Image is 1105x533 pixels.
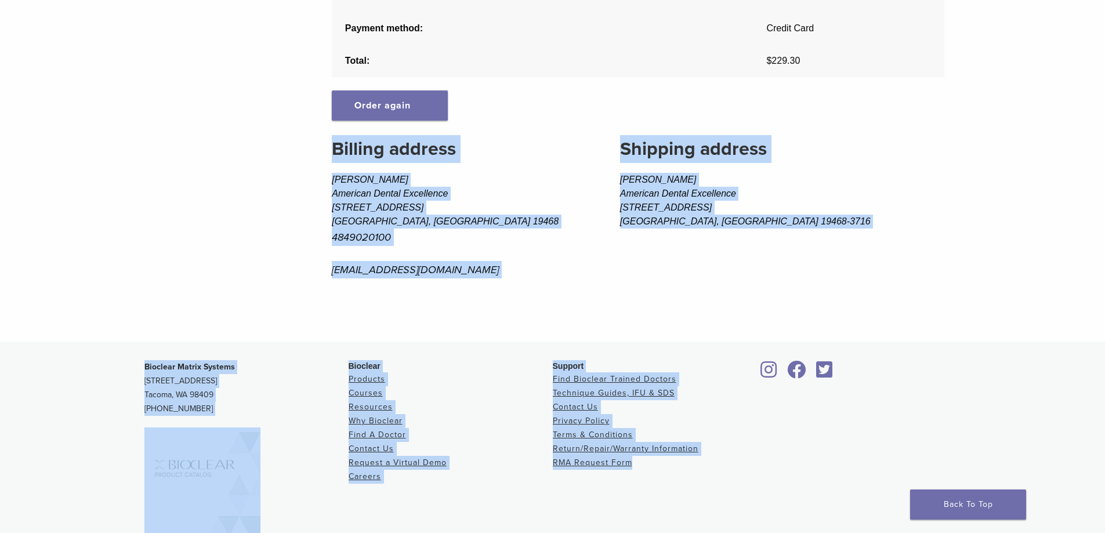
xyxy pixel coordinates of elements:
[753,12,944,45] td: Credit Card
[349,402,393,412] a: Resources
[349,458,447,467] a: Request a Virtual Demo
[553,402,598,412] a: Contact Us
[144,360,349,416] p: [STREET_ADDRESS] Tacoma, WA 98409 [PHONE_NUMBER]
[349,472,381,481] a: Careers
[332,261,584,278] p: [EMAIL_ADDRESS][DOMAIN_NAME]
[784,368,810,379] a: Bioclear
[332,173,584,278] address: [PERSON_NAME] American Dental Excellence [STREET_ADDRESS] [GEOGRAPHIC_DATA], [GEOGRAPHIC_DATA] 19468
[553,374,676,384] a: Find Bioclear Trained Doctors
[766,56,800,66] span: 229.30
[332,45,753,77] th: Total:
[620,173,944,229] address: [PERSON_NAME] American Dental Excellence [STREET_ADDRESS] [GEOGRAPHIC_DATA], [GEOGRAPHIC_DATA] 19...
[349,444,394,454] a: Contact Us
[766,56,771,66] span: $
[813,368,837,379] a: Bioclear
[144,362,235,372] strong: Bioclear Matrix Systems
[553,361,584,371] span: Support
[349,361,381,371] span: Bioclear
[332,12,753,45] th: Payment method:
[332,90,448,121] a: Order again
[332,135,584,163] h2: Billing address
[349,388,383,398] a: Courses
[553,416,610,426] a: Privacy Policy
[910,490,1026,520] a: Back To Top
[349,416,403,426] a: Why Bioclear
[620,135,944,163] h2: Shipping address
[553,458,632,467] a: RMA Request Form
[553,388,675,398] a: Technique Guides, IFU & SDS
[757,368,781,379] a: Bioclear
[349,430,406,440] a: Find A Doctor
[553,444,698,454] a: Return/Repair/Warranty Information
[349,374,385,384] a: Products
[553,430,633,440] a: Terms & Conditions
[332,229,584,246] p: 4849020100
